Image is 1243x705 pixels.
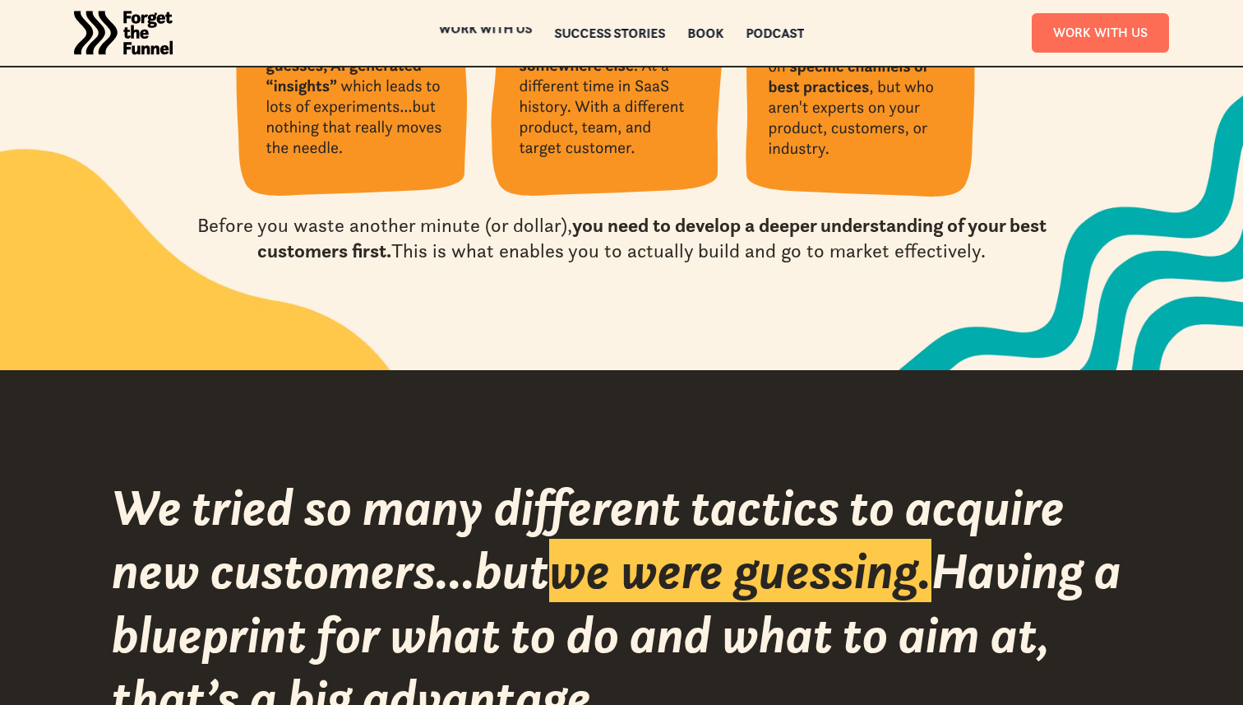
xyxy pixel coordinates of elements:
[1032,13,1169,52] a: Work With Us
[257,213,1047,263] strong: you need to develop a deeper understanding of your best customers first.
[688,27,724,39] a: Book
[439,22,533,34] div: Work with us
[746,27,805,39] a: Podcast
[439,27,533,39] a: Work with us
[555,27,666,39] a: Success Stories
[549,539,931,602] span: we were guessing.
[155,213,1088,264] div: Before you waste another minute (or dollar), This is what enables you to actually build and go to...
